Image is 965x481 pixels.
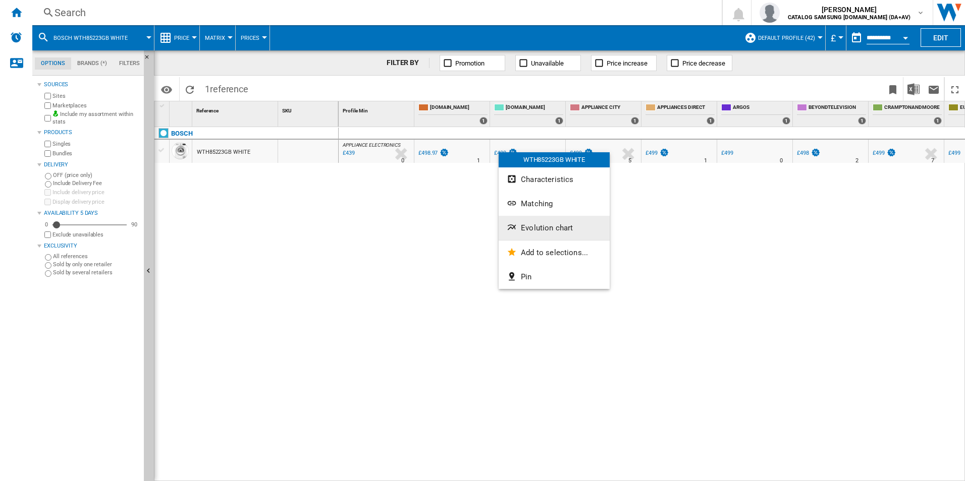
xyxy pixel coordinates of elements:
button: Add to selections... [499,240,610,265]
button: Matching [499,192,610,216]
span: Add to selections... [521,248,588,257]
span: Matching [521,199,553,208]
button: Evolution chart [499,216,610,240]
span: Characteristics [521,175,573,184]
span: Evolution chart [521,223,573,232]
div: WTH85223GB WHITE [499,152,610,167]
button: Characteristics [499,167,610,192]
button: Pin... [499,265,610,289]
span: Pin [521,272,531,281]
